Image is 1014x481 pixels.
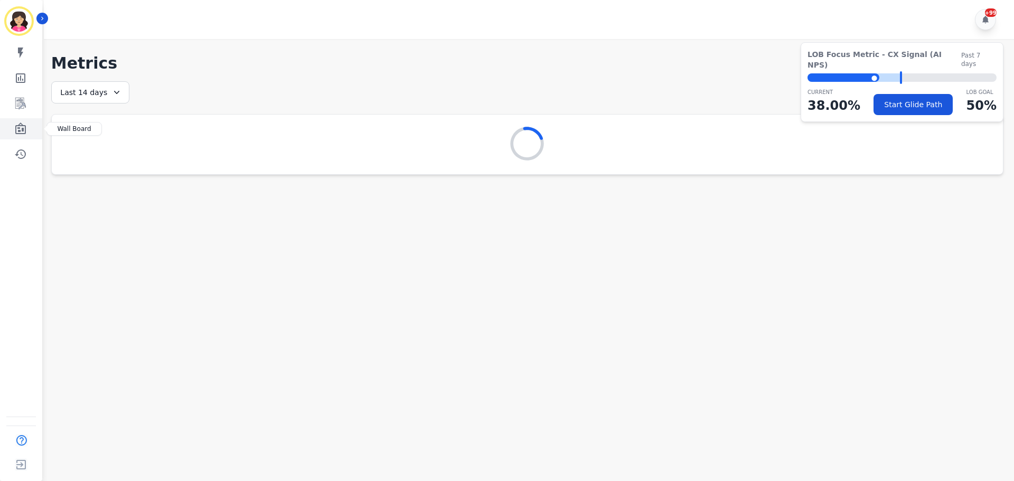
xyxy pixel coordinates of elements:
p: LOB Goal [966,88,997,96]
img: Bordered avatar [6,8,32,34]
p: CURRENT [808,88,860,96]
button: Start Glide Path [874,94,953,115]
div: ⬤ [808,73,879,82]
span: LOB Focus Metric - CX Signal (AI NPS) [808,49,961,70]
div: +99 [985,8,997,17]
span: Past 7 days [961,51,997,68]
h1: Metrics [51,54,1003,73]
div: Last 14 days [51,81,129,103]
p: 50 % [966,96,997,115]
p: 38.00 % [808,96,860,115]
